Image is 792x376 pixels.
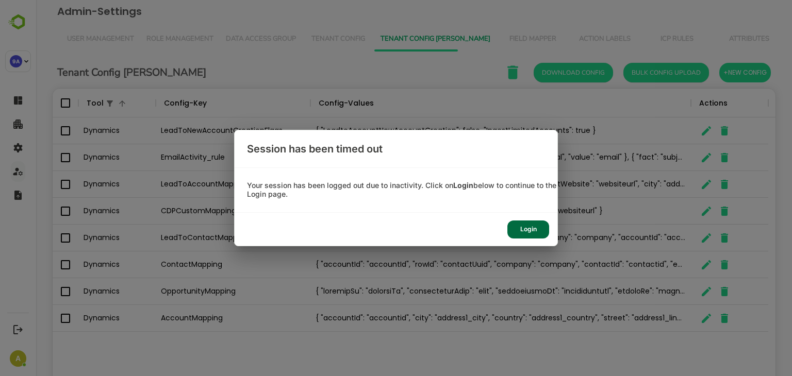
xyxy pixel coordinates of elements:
[42,278,120,305] div: Dynamics
[128,89,171,117] div: Config-Key
[110,35,177,43] span: Role Management
[587,63,673,82] button: Bulk Config Upload
[120,117,274,144] div: LeadToNewAccountCreationFlags
[467,35,526,43] span: Field Mapper
[42,198,120,225] div: Dynamics
[274,251,655,278] div: { "accountId": "accountId", "rowId": "contactUuid", "company": "company", "contactId": "contactid...
[344,35,454,43] span: Tenant Config [PERSON_NAME]
[283,89,338,117] div: Config-Values
[453,181,473,190] b: Login
[611,35,671,43] span: ICP Rules
[21,64,170,81] h6: Tenant Config [PERSON_NAME]
[42,305,120,332] div: Dynamics
[687,66,731,79] span: +New Config
[120,198,274,225] div: CDPCustomMapping
[42,171,120,198] div: Dynamics
[120,225,274,251] div: LeadToContactMapping
[274,117,655,144] div: { "LeadtoAccountNewAccountCreation": false, "IngestLimitedAccounts": true }
[25,27,731,52] div: Vertical tabs example
[42,225,120,251] div: Dynamics
[274,198,655,225] div: { "email": "emailaddress1", "company": "companyname", "webSite": "websiteurl" }
[235,181,557,199] div: Your session has been logged out due to inactivity. Click on below to continue to the Login page.
[539,35,599,43] span: Action Labels
[507,220,549,238] div: Login
[235,130,557,167] div: Session has been timed out
[272,35,332,43] span: Tenant Config
[51,89,68,117] div: Tool
[120,144,274,171] div: EmailActivity_rule
[683,35,743,43] span: Attributes
[31,35,98,43] span: User Management
[42,251,120,278] div: Dynamics
[274,225,655,251] div: { "rowId": "rowId", "tenantId": "tenantId", "contactId": "leadId", "company": "company", "account...
[68,97,80,110] button: Show filters
[190,35,260,43] span: Data Access Group
[663,89,691,117] div: Actions
[42,117,120,144] div: Dynamics
[42,144,120,171] div: Dynamics
[274,144,655,171] div: [ { "conditions": { "all": [ { "fact": "activitytypecode", "operator": "equal", "value": "email" ...
[274,305,655,332] div: { "accountId": "accountid", "city": "address1_city", "country": "address1_country", "street": "ad...
[338,97,350,110] button: Sort
[683,63,735,82] button: +New Config
[274,278,655,305] div: { "loremipSu": "dolorsiTa", "consecteturAdip": "elit", "seddoeiusmoDt": "incididuntutl", "etdoloR...
[120,305,274,332] div: AccountMapping
[171,97,183,110] button: Sort
[498,63,577,82] button: Download Config
[120,251,274,278] div: ContactMapping
[80,97,92,110] button: Sort
[274,171,655,198] div: { "tenantId": "tenantId", "accountName": "companyname", "accountWebsite": "websiteurl", "city": "...
[120,278,274,305] div: OpportunityMapping
[120,171,274,198] div: LeadToAccountMapping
